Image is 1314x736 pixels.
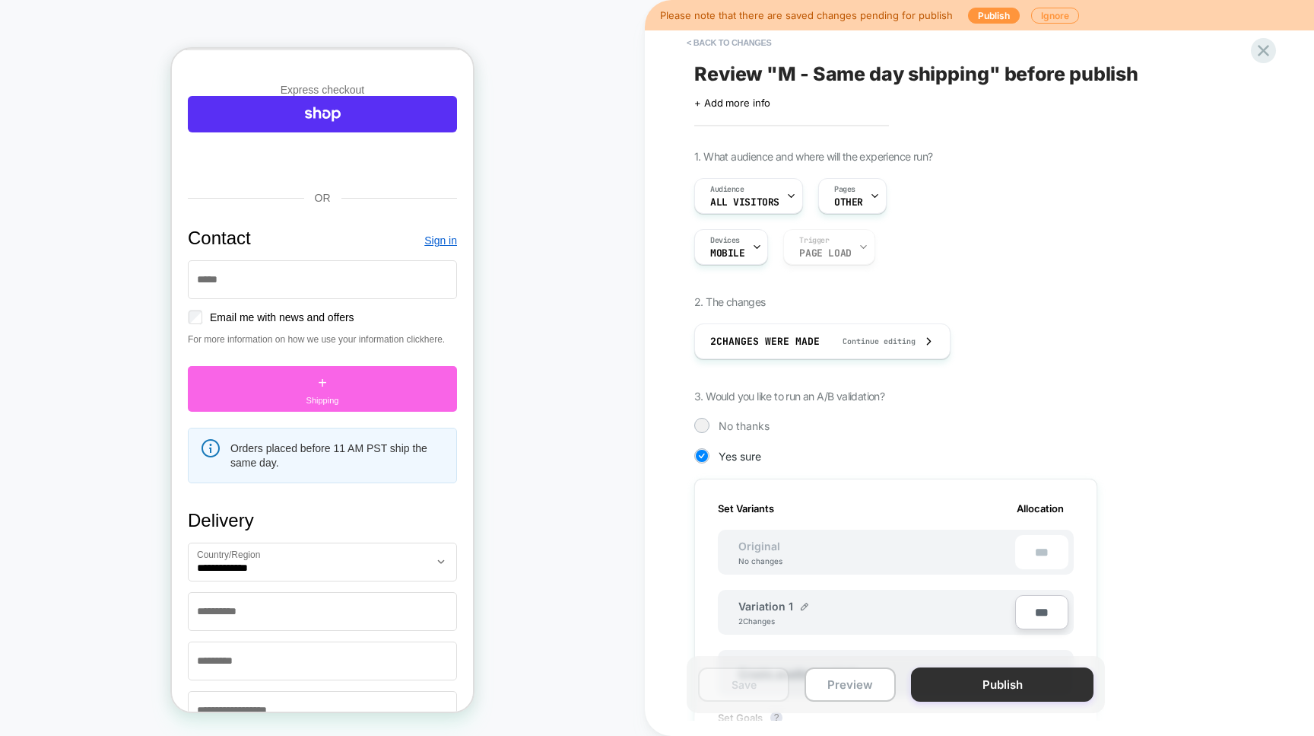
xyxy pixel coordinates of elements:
div: 2 Changes [738,617,784,626]
button: Save [698,667,789,702]
section: Express checkout [16,33,285,129]
iframe: Pay with Google Pay [109,92,193,129]
img: edit [801,603,808,610]
label: Email me with news and offers [30,261,182,277]
span: Shipping [135,346,167,358]
span: Review " M - Same day shipping " before publish [694,62,1138,85]
span: Audience [710,184,744,195]
span: 2 Changes were made [710,335,820,348]
h2: Delivery [16,460,285,483]
button: Ignore [1031,8,1079,24]
span: For more information on how we use your information click . [16,285,273,296]
h2: Contact [16,177,79,201]
button: Preview [805,667,896,702]
span: MOBILE [710,248,744,259]
h1: Orders placed before 11 AM PST ship the same day. [59,393,271,420]
span: 3. Would you like to run an A/B validation? [694,390,884,403]
a: Shop Pay [16,47,285,84]
button: Publish [911,667,1093,702]
button: < Back to changes [679,30,779,55]
span: Original [723,540,795,553]
span: Yes sure [719,450,761,463]
span: + Add more info [694,97,770,109]
span: + [146,323,155,346]
button: Publish [968,8,1020,24]
span: No thanks [719,419,770,432]
span: 2. The changes [694,295,766,308]
span: Allocation [1017,502,1064,515]
span: OTHER [834,197,863,208]
iframe: Pay with PayPal [16,92,100,129]
span: Devices [710,235,740,246]
span: OR [143,143,159,155]
span: Create another variant [723,655,871,691]
a: here [252,285,271,296]
a: Sign in [252,184,285,200]
span: All Visitors [710,197,779,208]
span: Pages [834,184,855,195]
span: Set Variants [718,502,774,515]
span: Continue editing [827,336,916,346]
div: No changes [723,556,798,566]
span: Variation 1 [738,600,793,613]
span: 1. What audience and where will the experience run? [694,150,932,163]
h3: Express checkout [109,33,193,49]
iframe: Pay with Venmo [201,92,285,129]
